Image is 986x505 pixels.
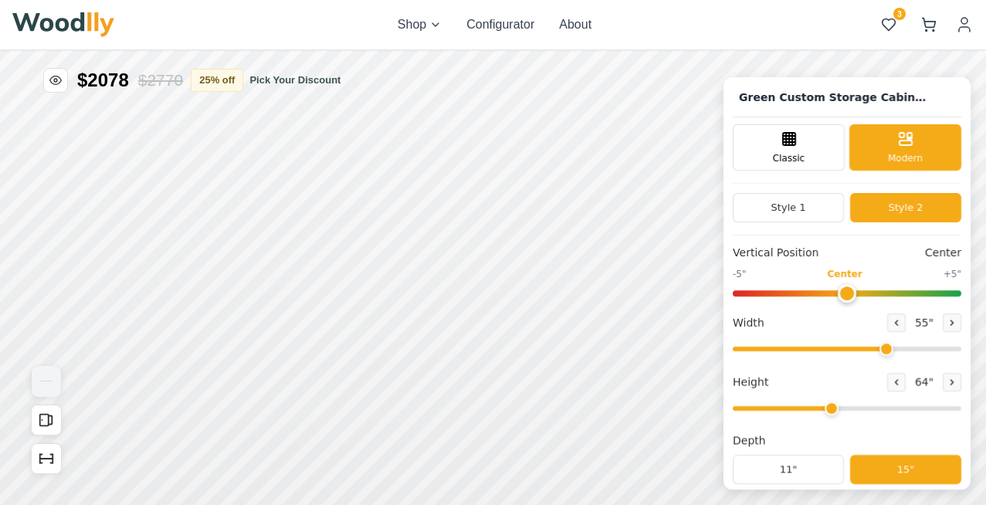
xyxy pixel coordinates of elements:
[249,73,341,88] button: Pick Your Discount
[31,405,62,436] button: Open All Doors and Drawers
[559,15,591,34] button: About
[733,245,818,261] span: Vertical Position
[893,8,906,20] span: 3
[466,15,534,34] button: Configurator
[191,69,243,92] button: 25% off
[733,267,746,281] span: -5"
[733,374,768,390] span: Height
[888,151,923,165] span: Modern
[31,443,62,474] button: Show Dimensions
[827,267,862,281] span: Center
[398,15,442,34] button: Shop
[733,314,764,330] span: Width
[32,366,61,397] img: Gallery
[43,68,68,93] button: Toggle price visibility
[733,86,933,109] h1: Click to rename
[31,366,62,397] button: View Gallery
[944,267,961,281] span: +5"
[12,12,114,37] img: Woodlly
[733,193,844,222] button: Style 1
[912,374,937,390] span: 64 "
[912,314,937,330] span: 55 "
[850,193,961,222] button: Style 2
[925,245,961,261] span: Center
[733,432,766,449] span: Depth
[773,151,805,165] span: Classic
[850,455,961,484] button: 15"
[733,455,844,484] button: 11"
[875,11,903,39] button: 3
